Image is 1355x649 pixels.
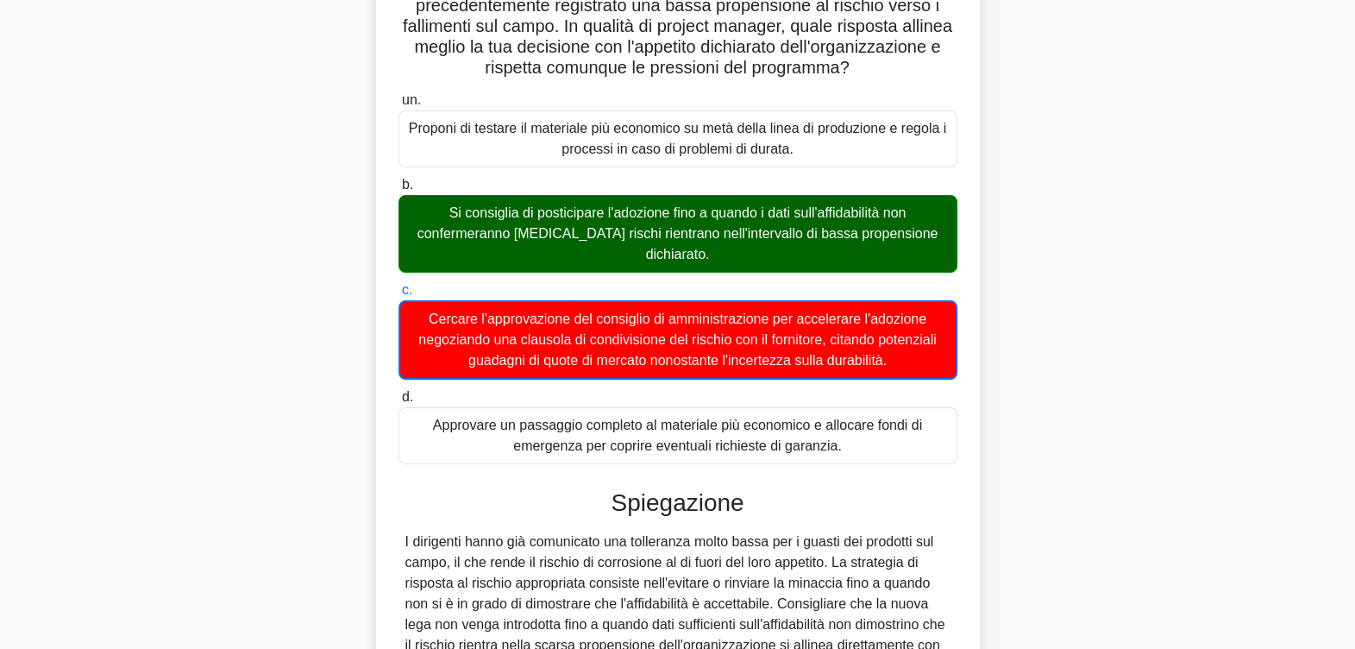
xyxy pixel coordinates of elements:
span: d. [402,389,413,404]
div: Proponi di testare il materiale più economico su metà della linea di produzione e regola i proces... [398,110,957,167]
span: b. [402,177,413,192]
h3: Spiegazione [409,488,947,518]
div: Si consiglia di posticipare l'adozione fino a quando i dati sull'affidabilità non confermeranno [... [398,195,957,273]
span: c. [402,282,412,297]
div: Cercare l'approvazione del consiglio di amministrazione per accelerare l'adozione negoziando una ... [398,300,957,380]
span: un. [402,92,421,107]
div: Approvare un passaggio completo al materiale più economico e allocare fondi di emergenza per copr... [398,407,957,464]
